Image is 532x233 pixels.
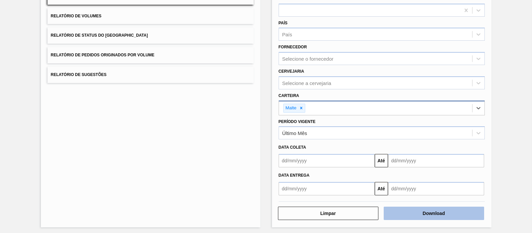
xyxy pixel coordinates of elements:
[282,32,292,37] div: País
[48,8,254,24] button: Relatório de Volumes
[279,145,306,150] span: Data coleta
[278,207,378,220] button: Limpar
[388,154,484,167] input: dd/mm/yyyy
[282,80,332,86] div: Selecione a cervejaria
[375,182,388,195] button: Até
[279,21,288,25] label: País
[48,67,254,83] button: Relatório de Sugestões
[282,56,333,62] div: Selecione o fornecedor
[51,33,148,38] span: Relatório de Status do [GEOGRAPHIC_DATA]
[388,182,484,195] input: dd/mm/yyyy
[279,119,316,124] label: Período Vigente
[279,69,304,74] label: Cervejaria
[279,45,307,49] label: Fornecedor
[279,182,375,195] input: dd/mm/yyyy
[282,130,307,136] div: Último Mês
[384,207,484,220] button: Download
[279,173,310,178] span: Data entrega
[279,154,375,167] input: dd/mm/yyyy
[375,154,388,167] button: Até
[51,72,107,77] span: Relatório de Sugestões
[279,93,299,98] label: Carteira
[48,47,254,63] button: Relatório de Pedidos Originados por Volume
[51,14,101,18] span: Relatório de Volumes
[51,53,155,57] span: Relatório de Pedidos Originados por Volume
[48,27,254,44] button: Relatório de Status do [GEOGRAPHIC_DATA]
[284,104,298,112] div: Malte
